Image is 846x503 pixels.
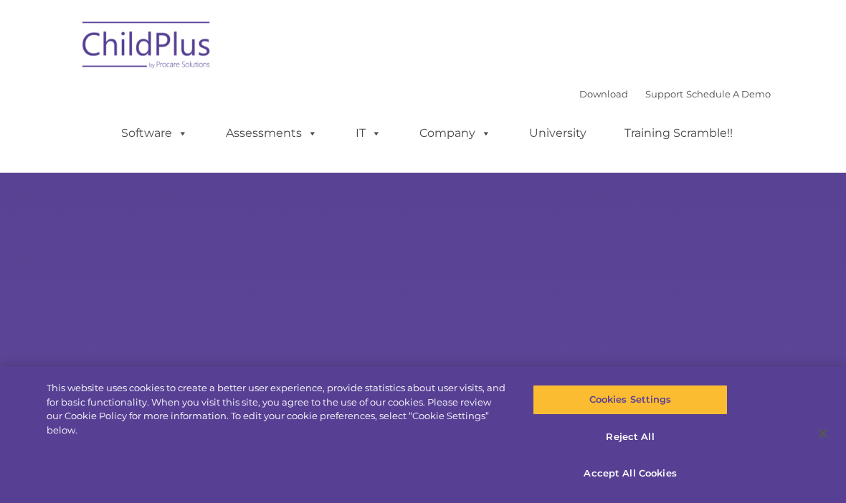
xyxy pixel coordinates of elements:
font: | [579,88,771,100]
button: Reject All [533,422,727,452]
a: Company [405,119,505,148]
a: University [515,119,601,148]
a: Download [579,88,628,100]
a: Support [645,88,683,100]
a: Software [107,119,202,148]
button: Close [807,418,839,449]
button: Accept All Cookies [533,459,727,489]
a: IT [341,119,396,148]
div: This website uses cookies to create a better user experience, provide statistics about user visit... [47,381,508,437]
a: Schedule A Demo [686,88,771,100]
img: ChildPlus by Procare Solutions [75,11,219,83]
a: Training Scramble!! [610,119,747,148]
a: Assessments [211,119,332,148]
button: Cookies Settings [533,385,727,415]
